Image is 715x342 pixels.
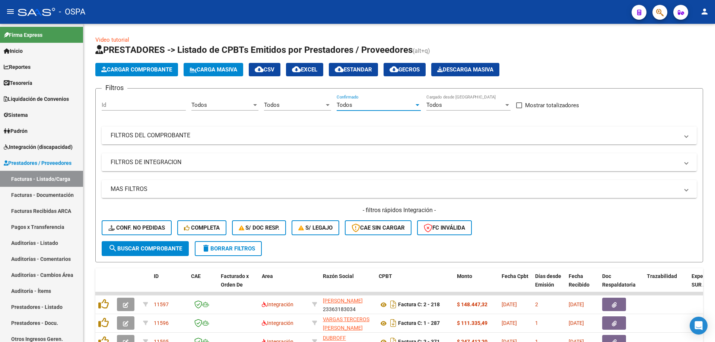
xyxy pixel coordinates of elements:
span: Trazabilidad [647,273,677,279]
div: Open Intercom Messenger [690,317,708,335]
button: Conf. no pedidas [102,220,172,235]
datatable-header-cell: Fecha Recibido [566,268,599,301]
app-download-masive: Descarga masiva de comprobantes (adjuntos) [431,63,499,76]
button: Buscar Comprobante [102,241,189,256]
datatable-header-cell: Trazabilidad [644,268,689,301]
div: 23363183034 [323,297,373,312]
span: Integración [262,320,293,326]
button: EXCEL [286,63,323,76]
span: Borrar Filtros [201,245,255,252]
span: [DATE] [502,301,517,307]
button: Completa [177,220,226,235]
mat-expansion-panel-header: FILTROS DE INTEGRACION [102,153,697,171]
span: Facturado x Orden De [221,273,249,288]
mat-icon: menu [6,7,15,16]
span: [DATE] [502,320,517,326]
mat-expansion-panel-header: MAS FILTROS [102,180,697,198]
mat-panel-title: FILTROS DEL COMPROBANTE [111,131,679,140]
button: Borrar Filtros [195,241,262,256]
mat-icon: cloud_download [390,65,398,74]
strong: Factura C: 1 - 287 [398,320,440,326]
span: Firma Express [4,31,42,39]
datatable-header-cell: Monto [454,268,499,301]
span: S/ Doc Resp. [239,224,280,231]
datatable-header-cell: Razón Social [320,268,376,301]
span: Todos [426,102,442,108]
button: Descarga Masiva [431,63,499,76]
button: CSV [249,63,280,76]
span: Completa [184,224,220,231]
span: S/ legajo [298,224,333,231]
button: S/ Doc Resp. [232,220,286,235]
mat-icon: cloud_download [335,65,344,74]
div: 27928857323 [323,315,373,331]
mat-icon: cloud_download [292,65,301,74]
span: Doc Respaldatoria [602,273,636,288]
mat-icon: person [700,7,709,16]
button: Gecros [384,63,426,76]
button: CAE SIN CARGAR [345,220,411,235]
i: Descargar documento [388,298,398,310]
span: Liquidación de Convenios [4,95,69,103]
datatable-header-cell: Fecha Cpbt [499,268,532,301]
span: EXCEL [292,66,317,73]
mat-icon: search [108,244,117,253]
strong: Factura C: 2 - 218 [398,302,440,308]
span: VARGAS TERCEROS [PERSON_NAME] [323,316,369,331]
span: Conf. no pedidas [108,224,165,231]
span: Carga Masiva [190,66,237,73]
span: (alt+q) [413,47,430,54]
span: 2 [535,301,538,307]
span: Monto [457,273,472,279]
mat-icon: cloud_download [255,65,264,74]
span: Descarga Masiva [437,66,493,73]
strong: $ 148.447,32 [457,301,487,307]
span: CAE [191,273,201,279]
span: Sistema [4,111,28,119]
span: Cargar Comprobante [101,66,172,73]
span: Fecha Cpbt [502,273,528,279]
span: Mostrar totalizadores [525,101,579,110]
span: [PERSON_NAME] [323,298,363,304]
span: 1 [535,320,538,326]
span: CPBT [379,273,392,279]
span: Gecros [390,66,420,73]
span: Días desde Emisión [535,273,561,288]
span: Inicio [4,47,23,55]
span: Padrón [4,127,28,135]
button: S/ legajo [292,220,339,235]
datatable-header-cell: ID [151,268,188,301]
i: Descargar documento [388,317,398,329]
span: Reportes [4,63,31,71]
span: CSV [255,66,274,73]
span: Prestadores / Proveedores [4,159,71,167]
a: Video tutorial [95,36,129,43]
span: Todos [337,102,352,108]
span: Integración (discapacidad) [4,143,73,151]
span: - OSPA [59,4,85,20]
mat-expansion-panel-header: FILTROS DEL COMPROBANTE [102,127,697,144]
span: Estandar [335,66,372,73]
h4: - filtros rápidos Integración - [102,206,697,214]
strong: $ 111.335,49 [457,320,487,326]
span: Fecha Recibido [569,273,590,288]
span: PRESTADORES -> Listado de CPBTs Emitidos por Prestadores / Proveedores [95,45,413,55]
span: Buscar Comprobante [108,245,182,252]
mat-icon: delete [201,244,210,253]
button: FC Inválida [417,220,472,235]
datatable-header-cell: CPBT [376,268,454,301]
span: FC Inválida [424,224,465,231]
button: Cargar Comprobante [95,63,178,76]
datatable-header-cell: CAE [188,268,218,301]
datatable-header-cell: Area [259,268,309,301]
span: Integración [262,301,293,307]
h3: Filtros [102,83,127,93]
span: Tesorería [4,79,32,87]
mat-panel-title: MAS FILTROS [111,185,679,193]
datatable-header-cell: Días desde Emisión [532,268,566,301]
span: Todos [264,102,280,108]
mat-panel-title: FILTROS DE INTEGRACION [111,158,679,166]
button: Carga Masiva [184,63,243,76]
button: Estandar [329,63,378,76]
span: [DATE] [569,301,584,307]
